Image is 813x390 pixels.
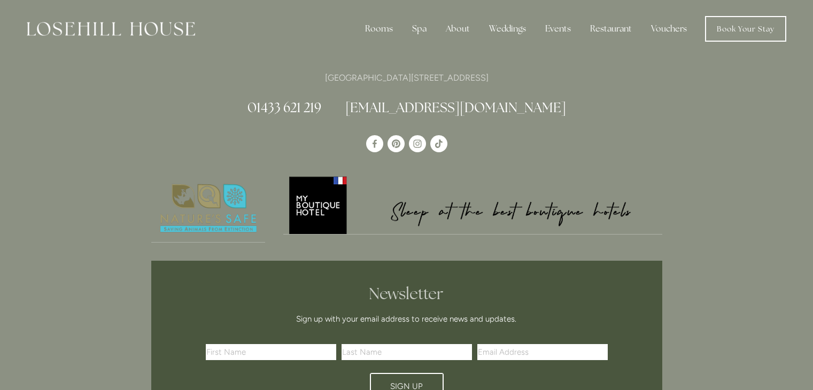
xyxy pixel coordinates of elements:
a: Book Your Stay [705,16,786,42]
div: About [437,18,478,40]
p: [GEOGRAPHIC_DATA][STREET_ADDRESS] [151,71,662,85]
input: Email Address [477,344,608,360]
img: Losehill House [27,22,195,36]
a: My Boutique Hotel - Logo [283,175,662,235]
img: Nature's Safe - Logo [151,175,266,242]
a: Nature's Safe - Logo [151,175,266,243]
a: Vouchers [642,18,695,40]
a: [EMAIL_ADDRESS][DOMAIN_NAME] [345,99,566,116]
div: Weddings [481,18,535,40]
input: Last Name [342,344,472,360]
a: Instagram [409,135,426,152]
a: Losehill House Hotel & Spa [366,135,383,152]
div: Events [537,18,579,40]
div: Spa [404,18,435,40]
a: Pinterest [388,135,405,152]
img: My Boutique Hotel - Logo [283,175,662,234]
a: 01433 621 219 [247,99,321,116]
div: Restaurant [582,18,640,40]
p: Sign up with your email address to receive news and updates. [210,313,604,325]
div: Rooms [357,18,401,40]
a: TikTok [430,135,447,152]
h2: Newsletter [210,284,604,303]
input: First Name [206,344,336,360]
